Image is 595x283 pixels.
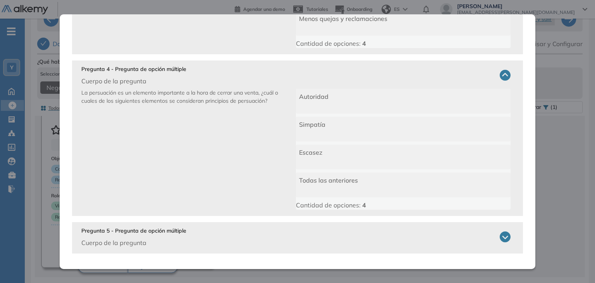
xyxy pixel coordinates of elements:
[362,40,366,47] span: 4
[299,121,325,128] span: Simpatía
[299,176,358,184] span: Todas las anteriores
[81,238,186,247] p: Cuerpo de la pregunta
[362,201,366,209] span: 4
[299,93,328,100] span: Autoridad
[299,148,322,156] span: Escasez
[81,227,186,235] p: Pregunta 5 - Pregunta de opción múltiple
[299,15,387,22] span: Menos quejas y reclamaciones
[81,76,186,86] p: Cuerpo de la pregunta
[81,65,186,73] p: Pregunta 4 - Pregunta de opción múltiple
[81,89,278,104] span: La persuación es un elemento importante a la hora de cerrar una venta, ¿cuál o cuales de los sigu...
[556,246,595,283] div: Widget de chat
[296,39,511,48] p: Cantidad de opciones:
[556,246,595,283] iframe: Chat Widget
[296,200,511,210] p: Cantidad de opciones:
